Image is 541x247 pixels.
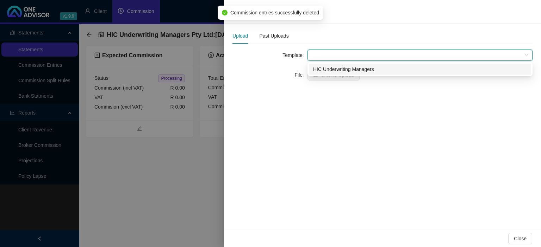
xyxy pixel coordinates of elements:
div: Upload [232,32,248,40]
span: Commission entries successfully deleted [230,9,319,17]
div: Past Uploads [259,32,288,40]
div: HIC Underwriting Managers [309,64,531,75]
label: Template [282,50,307,61]
label: File [295,69,307,80]
button: uploadClick to Upload [307,69,360,80]
button: Close [508,233,532,244]
span: Close [514,235,527,242]
div: HIC Underwriting Managers [313,65,527,73]
span: check-circle [222,10,228,15]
